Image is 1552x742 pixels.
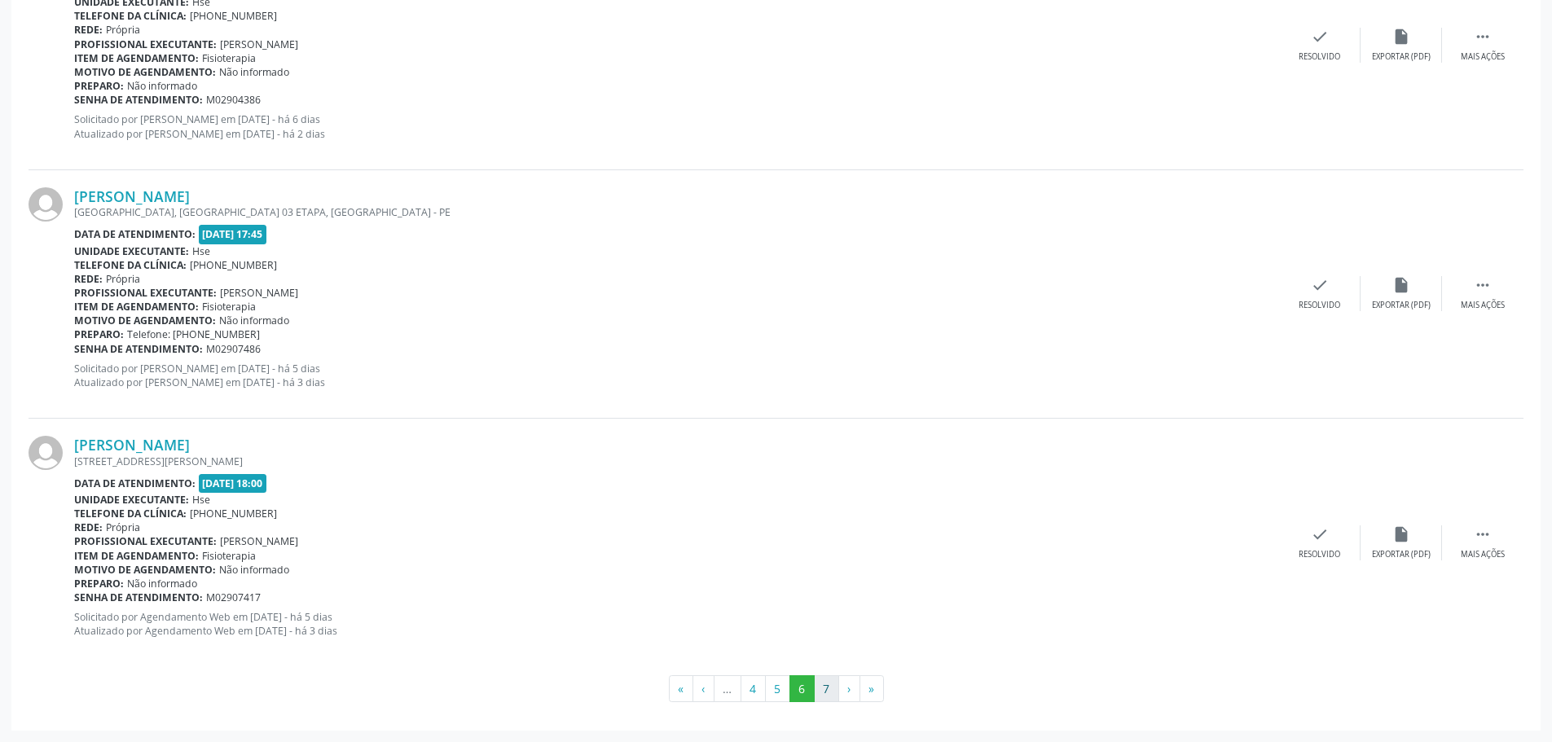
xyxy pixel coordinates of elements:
[765,675,790,703] button: Go to page 5
[1392,28,1410,46] i: insert_drive_file
[74,436,190,454] a: [PERSON_NAME]
[220,37,298,51] span: [PERSON_NAME]
[692,675,714,703] button: Go to previous page
[74,577,124,591] b: Preparo:
[1461,300,1505,311] div: Mais ações
[106,520,140,534] span: Própria
[1474,525,1492,543] i: 
[192,493,210,507] span: Hse
[206,93,261,107] span: M02904386
[74,563,216,577] b: Motivo de agendamento:
[74,258,187,272] b: Telefone da clínica:
[1461,549,1505,560] div: Mais ações
[74,112,1279,140] p: Solicitado por [PERSON_NAME] em [DATE] - há 6 dias Atualizado por [PERSON_NAME] em [DATE] - há 2 ...
[814,675,839,703] button: Go to page 7
[1372,549,1431,560] div: Exportar (PDF)
[1372,300,1431,311] div: Exportar (PDF)
[74,205,1279,219] div: [GEOGRAPHIC_DATA], [GEOGRAPHIC_DATA] 03 ETAPA, [GEOGRAPHIC_DATA] - PE
[1392,525,1410,543] i: insert_drive_file
[74,549,199,563] b: Item de agendamento:
[1474,28,1492,46] i: 
[669,675,693,703] button: Go to first page
[74,493,189,507] b: Unidade executante:
[741,675,766,703] button: Go to page 4
[206,591,261,604] span: M02907417
[74,23,103,37] b: Rede:
[127,79,197,93] span: Não informado
[127,327,260,341] span: Telefone: [PHONE_NUMBER]
[74,227,196,241] b: Data de atendimento:
[789,675,815,703] button: Go to page 6
[106,23,140,37] span: Própria
[192,244,210,258] span: Hse
[29,436,63,470] img: img
[74,610,1279,638] p: Solicitado por Agendamento Web em [DATE] - há 5 dias Atualizado por Agendamento Web em [DATE] - h...
[220,534,298,548] span: [PERSON_NAME]
[206,342,261,356] span: M02907486
[202,300,256,314] span: Fisioterapia
[202,51,256,65] span: Fisioterapia
[74,507,187,520] b: Telefone da clínica:
[1372,51,1431,63] div: Exportar (PDF)
[219,65,289,79] span: Não informado
[860,675,884,703] button: Go to last page
[74,327,124,341] b: Preparo:
[74,476,196,490] b: Data de atendimento:
[29,675,1523,703] ul: Pagination
[127,577,197,591] span: Não informado
[1311,525,1329,543] i: check
[74,187,190,205] a: [PERSON_NAME]
[199,225,267,244] span: [DATE] 17:45
[29,187,63,222] img: img
[74,534,217,548] b: Profissional executante:
[74,520,103,534] b: Rede:
[74,342,203,356] b: Senha de atendimento:
[1474,276,1492,294] i: 
[74,314,216,327] b: Motivo de agendamento:
[74,244,189,258] b: Unidade executante:
[202,549,256,563] span: Fisioterapia
[1311,28,1329,46] i: check
[74,362,1279,389] p: Solicitado por [PERSON_NAME] em [DATE] - há 5 dias Atualizado por [PERSON_NAME] em [DATE] - há 3 ...
[74,51,199,65] b: Item de agendamento:
[74,79,124,93] b: Preparo:
[190,507,277,520] span: [PHONE_NUMBER]
[74,591,203,604] b: Senha de atendimento:
[74,9,187,23] b: Telefone da clínica:
[190,9,277,23] span: [PHONE_NUMBER]
[220,286,298,300] span: [PERSON_NAME]
[74,286,217,300] b: Profissional executante:
[199,474,267,493] span: [DATE] 18:00
[1299,549,1340,560] div: Resolvido
[1299,51,1340,63] div: Resolvido
[1392,276,1410,294] i: insert_drive_file
[74,37,217,51] b: Profissional executante:
[74,300,199,314] b: Item de agendamento:
[74,93,203,107] b: Senha de atendimento:
[1461,51,1505,63] div: Mais ações
[74,454,1279,468] div: [STREET_ADDRESS][PERSON_NAME]
[1299,300,1340,311] div: Resolvido
[1311,276,1329,294] i: check
[106,272,140,286] span: Própria
[219,314,289,327] span: Não informado
[74,65,216,79] b: Motivo de agendamento:
[219,563,289,577] span: Não informado
[190,258,277,272] span: [PHONE_NUMBER]
[74,272,103,286] b: Rede:
[838,675,860,703] button: Go to next page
